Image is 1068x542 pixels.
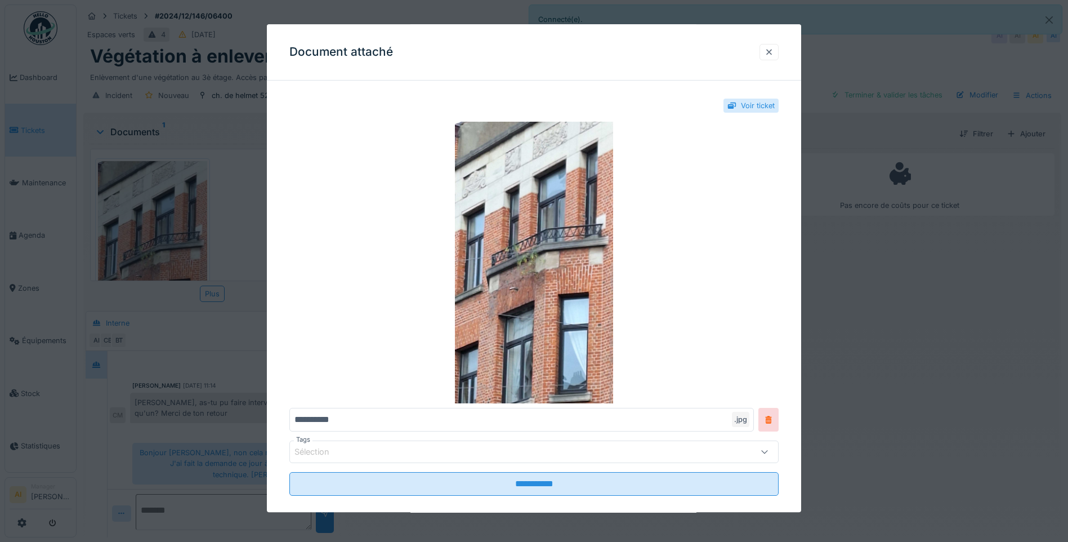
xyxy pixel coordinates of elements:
h3: Document attaché [289,45,393,59]
div: Voir ticket [741,100,775,111]
div: .jpg [732,412,749,427]
img: 4ddc089c-42dd-4a1c-b602-1b3bec4ee8fc-1000024465.jpg [289,122,779,403]
label: Tags [294,435,312,445]
div: Sélection [294,446,345,459]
